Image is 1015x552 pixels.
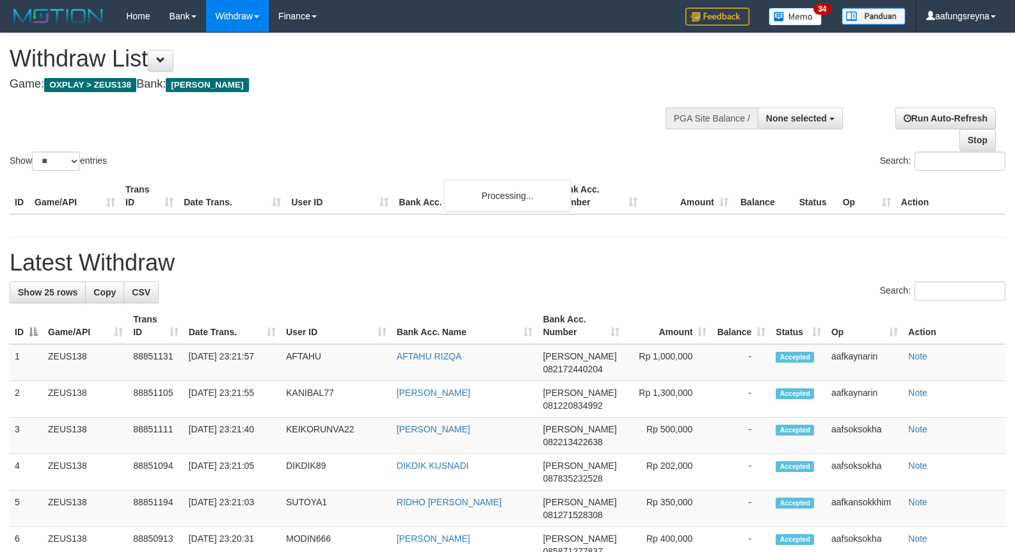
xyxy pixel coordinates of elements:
[625,381,712,418] td: Rp 1,300,000
[444,180,571,212] div: Processing...
[543,461,616,471] span: [PERSON_NAME]
[397,424,470,434] a: [PERSON_NAME]
[625,454,712,491] td: Rp 202,000
[281,418,392,454] td: KEIKORUNVA22
[908,424,927,434] a: Note
[397,388,470,398] a: [PERSON_NAME]
[128,381,183,418] td: 88851105
[281,454,392,491] td: DIKDIK89
[758,107,843,129] button: None selected
[543,400,602,411] span: Copy 081220834992 to clipboard
[908,461,927,471] a: Note
[959,129,996,151] a: Stop
[286,178,394,214] th: User ID
[712,308,771,344] th: Balance: activate to sort column ascending
[43,491,128,527] td: ZEUS138
[813,3,831,15] span: 34
[908,388,927,398] a: Note
[903,308,1005,344] th: Action
[915,281,1005,301] input: Search:
[543,497,616,507] span: [PERSON_NAME]
[128,418,183,454] td: 88851111
[10,250,1005,276] h1: Latest Withdraw
[166,78,248,92] span: [PERSON_NAME]
[392,308,538,344] th: Bank Acc. Name: activate to sort column ascending
[625,418,712,454] td: Rp 500,000
[397,497,502,507] a: RIDHO [PERSON_NAME]
[666,107,758,129] div: PGA Site Balance /
[184,418,281,454] td: [DATE] 23:21:40
[543,351,616,361] span: [PERSON_NAME]
[44,78,136,92] span: OXPLAY > ZEUS138
[771,308,826,344] th: Status: activate to sort column ascending
[10,308,43,344] th: ID: activate to sort column descending
[120,178,179,214] th: Trans ID
[776,498,814,509] span: Accepted
[543,473,602,484] span: Copy 087835232528 to clipboard
[394,178,551,214] th: Bank Acc. Name
[10,78,664,91] h4: Game: Bank:
[10,454,43,491] td: 4
[826,418,903,454] td: aafsoksokha
[733,178,794,214] th: Balance
[908,497,927,507] a: Note
[712,491,771,527] td: -
[43,454,128,491] td: ZEUS138
[776,534,814,545] span: Accepted
[10,344,43,381] td: 1
[543,388,616,398] span: [PERSON_NAME]
[184,491,281,527] td: [DATE] 23:21:03
[281,308,392,344] th: User ID: activate to sort column ascending
[43,418,128,454] td: ZEUS138
[826,454,903,491] td: aafsoksokha
[538,308,625,344] th: Bank Acc. Number: activate to sort column ascending
[880,152,1005,171] label: Search:
[43,308,128,344] th: Game/API: activate to sort column ascending
[712,344,771,381] td: -
[10,178,29,214] th: ID
[776,425,814,436] span: Accepted
[10,152,107,171] label: Show entries
[842,8,906,25] img: panduan.png
[643,178,733,214] th: Amount
[10,281,86,303] a: Show 25 rows
[543,424,616,434] span: [PERSON_NAME]
[281,491,392,527] td: SUTOYA1
[551,178,642,214] th: Bank Acc. Number
[838,178,896,214] th: Op
[826,344,903,381] td: aafkaynarin
[10,418,43,454] td: 3
[826,491,903,527] td: aafkansokkhim
[625,308,712,344] th: Amount: activate to sort column ascending
[184,308,281,344] th: Date Trans.: activate to sort column ascending
[397,351,462,361] a: AFTAHU RIZQA
[776,352,814,363] span: Accepted
[128,344,183,381] td: 88851131
[128,308,183,344] th: Trans ID: activate to sort column ascending
[43,381,128,418] td: ZEUS138
[85,281,124,303] a: Copy
[712,454,771,491] td: -
[10,6,107,26] img: MOTION_logo.png
[281,381,392,418] td: KANIBAL77
[397,461,469,471] a: DIKDIK KUSNADI
[93,287,116,297] span: Copy
[776,388,814,399] span: Accepted
[826,381,903,418] td: aafkaynarin
[184,454,281,491] td: [DATE] 23:21:05
[826,308,903,344] th: Op: activate to sort column ascending
[880,281,1005,301] label: Search:
[132,287,150,297] span: CSV
[895,107,996,129] a: Run Auto-Refresh
[124,281,159,303] a: CSV
[543,510,602,520] span: Copy 081271528308 to clipboard
[766,113,827,123] span: None selected
[10,491,43,527] td: 5
[625,344,712,381] td: Rp 1,000,000
[769,8,822,26] img: Button%20Memo.svg
[184,344,281,381] td: [DATE] 23:21:57
[712,381,771,418] td: -
[179,178,286,214] th: Date Trans.
[29,178,120,214] th: Game/API
[32,152,80,171] select: Showentries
